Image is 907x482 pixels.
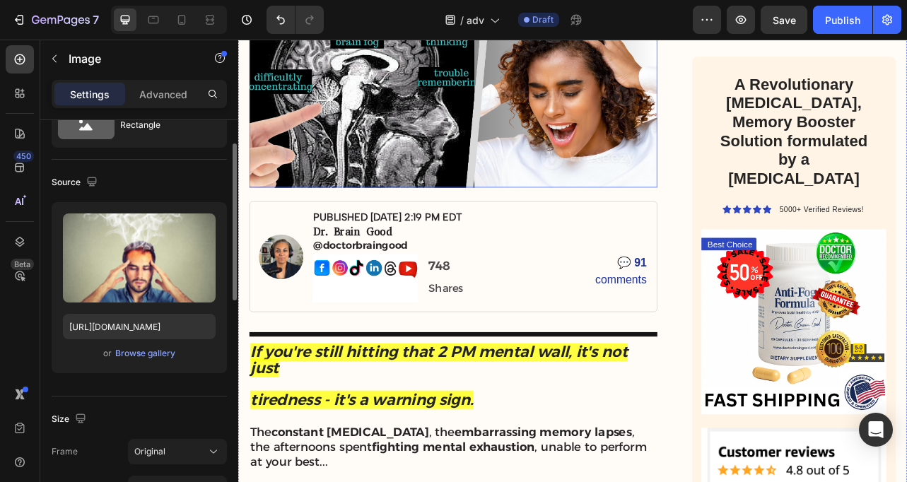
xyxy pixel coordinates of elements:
[612,46,798,187] strong: A Revolutionary [MEDICAL_DATA], Memory Booster Solution formulated by a [MEDICAL_DATA]
[120,109,206,141] div: Rectangle
[128,439,227,464] button: Original
[93,11,99,28] p: 7
[238,40,907,482] iframe: Design area
[686,211,793,221] span: 5000+ Verified Reviews!
[453,297,518,312] span: comments
[94,271,228,334] img: gempages_578976618014311217-a0e16851-4eac-47d5-94d6-db652a9b9c42.png
[11,259,34,270] div: Beta
[761,6,807,34] button: Save
[139,87,187,102] p: Advanced
[16,384,494,428] strong: If you're still hitting that 2 PM mental wall, it's not just
[825,13,860,28] div: Publish
[63,314,216,339] input: https://example.com/image.jpg
[52,173,100,192] div: Source
[115,347,175,360] div: Browse gallery
[6,6,105,34] button: 7
[813,6,872,34] button: Publish
[481,275,518,290] strong: 💬 91
[63,213,216,302] img: preview-image
[70,87,110,102] p: Settings
[95,235,195,252] strong: Dr. Brain Good
[587,241,822,476] img: gempages_578976618014311217-1d9f7106-6508-45f1-86f9-8ebbb7075a7b.png
[69,50,189,67] p: Image
[460,13,464,28] span: /
[13,151,34,162] div: 450
[103,345,112,362] span: or
[532,13,554,26] span: Draft
[26,247,83,304] img: gempages_578976618014311217-1e31354a-33fa-4d20-b0a8-34c340ed448f.jpg
[115,346,176,360] button: Browse gallery
[241,277,269,296] strong: 748
[859,413,893,447] div: Open Intercom Messenger
[467,13,484,28] span: adv
[95,254,215,269] strong: @doctorbraingood
[773,14,796,26] span: Save
[267,6,324,34] div: Undo/Redo
[134,445,165,458] span: Original
[16,445,298,469] strong: tiredness - it's a warning sign.
[241,307,286,324] span: Shares
[52,445,78,458] label: Frame
[52,410,89,429] div: Size
[95,218,284,233] strong: PUBLISHED [DATE] 2:19 PM EDT
[595,252,653,266] p: Best Choice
